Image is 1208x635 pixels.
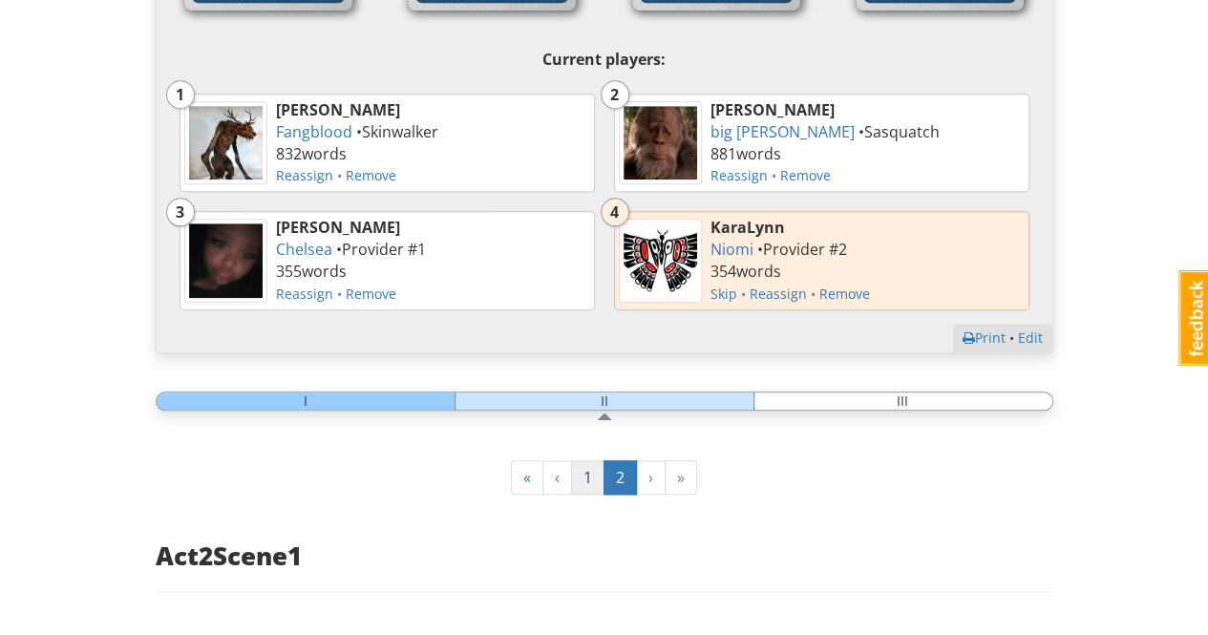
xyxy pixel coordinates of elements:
a: Chelsea [276,239,332,260]
a: Reassign [750,285,807,303]
span: • Sasquatch [855,121,940,142]
span: 881 word s [710,143,781,164]
a: Previous [542,460,572,496]
a: Reassign [710,166,768,184]
img: jwietyghzoxccnoe5qyp.jpg [189,106,263,180]
a: big [PERSON_NAME] [710,121,855,142]
span: • [276,166,396,184]
span: • Provider #1 [332,239,426,260]
img: xzxdxh4hfcoauphybwsn.jpg [189,223,263,297]
span: Previous [555,467,560,488]
span: • [276,285,396,303]
strong: [PERSON_NAME] [710,99,835,120]
a: Fangblood [276,121,352,142]
a: 1 [571,460,604,496]
a: Skip [710,285,737,303]
div: 3 [167,201,194,223]
div: 2 [602,83,628,105]
a: Reassign [276,285,333,303]
span: • [710,166,831,184]
a: Remove [346,285,396,303]
a: First [511,460,543,496]
span: 354 word s [710,261,781,282]
a: 2 [604,460,637,496]
a: Remove [780,166,831,184]
a: Print [963,328,1006,347]
a: Reassign [276,166,333,184]
a: Edit [1018,328,1043,347]
a: Niomi [710,239,753,260]
strong: [PERSON_NAME] [276,99,400,120]
span: • [710,285,870,303]
span: First [523,467,531,488]
p: Current players: [170,45,1039,74]
div: 4 [602,201,628,223]
span: 832 word s [276,143,347,164]
strong: [PERSON_NAME] [276,217,400,238]
img: mbfcvxaunwbzsoltxhyv.jpg [624,223,697,297]
a: Remove [819,285,870,303]
strong: KaraLynn [710,217,785,238]
span: • Skinwalker [352,121,438,142]
a: Remove [346,166,396,184]
span: • [710,285,750,303]
img: b9w696ook2hsranqwtwk.jpg [624,106,697,180]
span: • Provider #2 [753,239,847,260]
span: 355 word s [276,261,347,282]
span: • [963,328,1018,347]
h3: Act 2 Scene 1 [156,542,1053,570]
div: 1 [167,83,194,105]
